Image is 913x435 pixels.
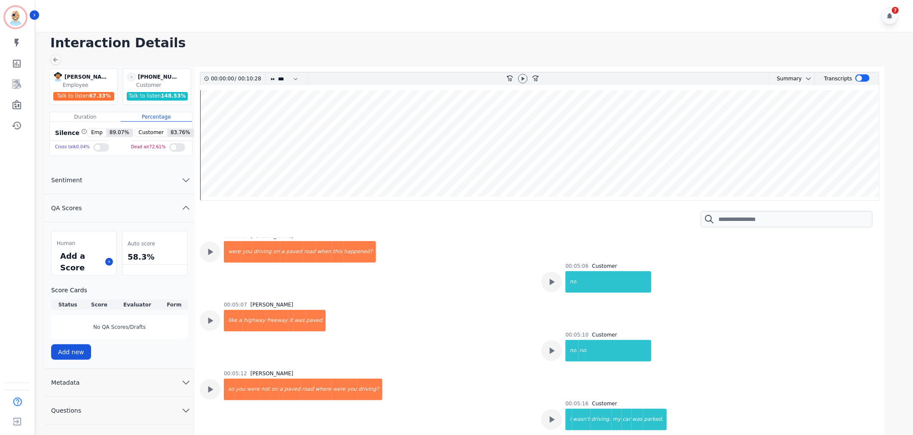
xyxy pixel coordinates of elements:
[44,194,195,222] button: QA Scores chevron up
[632,409,643,430] div: was
[106,129,133,137] span: 89.07 %
[126,238,184,249] div: Auto score
[591,409,612,430] div: driving.
[566,409,572,430] div: i
[824,73,852,85] div: Transcripts
[51,315,188,339] div: No QA Scores/Drafts
[136,82,189,89] div: Customer
[63,82,116,89] div: Employee
[250,370,293,377] div: [PERSON_NAME]
[53,92,114,101] div: Talk to listen
[135,129,167,137] span: Customer
[566,271,651,293] div: no.
[131,141,166,153] div: Dead air 72.61 %
[250,301,293,308] div: [PERSON_NAME]
[343,241,376,263] div: happened?
[181,405,191,416] svg: chevron down
[285,241,303,263] div: paved
[51,300,84,310] th: Status
[57,240,75,247] span: Human
[271,379,279,400] div: on
[246,379,260,400] div: were
[315,379,332,400] div: where
[161,300,188,310] th: Form
[357,379,382,400] div: driving?
[802,75,812,82] button: chevron down
[225,379,235,400] div: so
[225,310,238,331] div: like
[89,93,111,99] span: 67.33 %
[566,340,579,361] div: no.
[126,249,184,264] div: 58.3%
[44,369,195,397] button: Metadata chevron down
[161,93,186,99] span: 148.53 %
[127,72,136,82] span: -
[44,406,88,415] span: Questions
[305,310,326,331] div: paved
[332,379,346,400] div: were
[235,379,246,400] div: you
[592,400,617,407] div: Customer
[224,301,247,308] div: 00:05:07
[181,175,191,185] svg: chevron down
[88,129,106,137] span: Emp
[243,310,266,331] div: highway
[565,331,589,338] div: 00:05:10
[64,72,107,82] div: [PERSON_NAME]
[805,75,812,82] svg: chevron down
[55,141,90,153] div: Cross talk 0.04 %
[293,310,305,331] div: was
[565,400,589,407] div: 00:05:16
[279,379,284,400] div: a
[260,379,271,400] div: not
[167,129,194,137] span: 83.76 %
[114,300,161,310] th: Evaluator
[5,7,26,28] img: Bordered avatar
[44,204,89,212] span: QA Scores
[211,73,235,85] div: 00:00:00
[622,409,632,430] div: car
[643,409,667,430] div: parked.
[224,370,247,377] div: 00:05:12
[266,310,288,331] div: freeway
[44,397,195,425] button: Questions chevron down
[50,35,904,51] h1: Interaction Details
[288,310,293,331] div: it
[138,72,181,82] div: [PHONE_NUMBER]
[612,409,622,430] div: my
[565,263,589,270] div: 00:05:06
[51,286,188,294] h3: Score Cards
[253,241,272,263] div: driving
[238,310,243,331] div: a
[770,73,802,85] div: Summary
[592,263,617,270] div: Customer
[281,241,285,263] div: a
[181,377,191,388] svg: chevron down
[85,300,114,310] th: Score
[236,73,260,85] div: 00:10:28
[284,379,301,400] div: paved
[892,7,899,14] div: 7
[181,203,191,213] svg: chevron up
[51,344,91,360] button: Add new
[127,92,188,101] div: Talk to listen
[303,241,316,263] div: road
[44,176,89,184] span: Sentiment
[572,409,591,430] div: wasn't
[121,112,192,122] div: Percentage
[592,331,617,338] div: Customer
[211,73,263,85] div: /
[346,379,357,400] div: you
[44,378,86,387] span: Metadata
[53,129,87,137] div: Silence
[332,241,343,263] div: this
[579,340,651,361] div: no.
[241,241,253,263] div: you
[272,241,281,263] div: on
[225,241,241,263] div: were
[50,112,121,122] div: Duration
[58,248,102,275] div: Add a Score
[44,166,195,194] button: Sentiment chevron down
[301,379,315,400] div: road
[316,241,332,263] div: when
